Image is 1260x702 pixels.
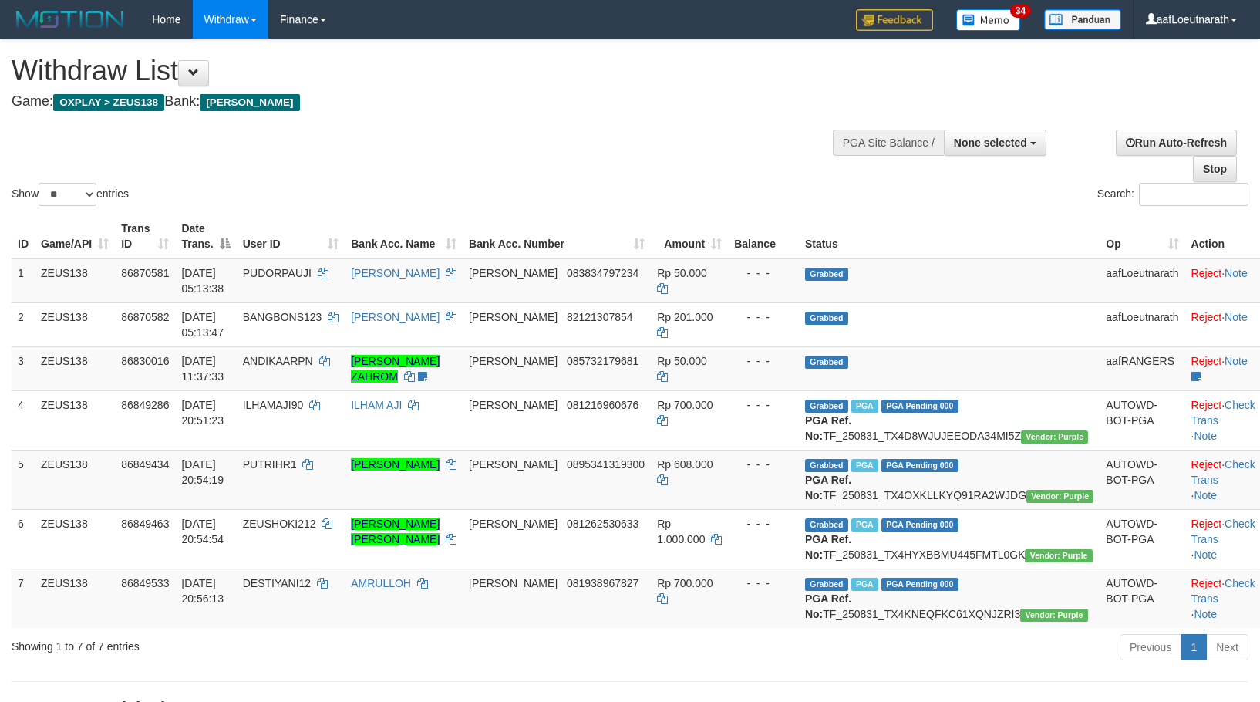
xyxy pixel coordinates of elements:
span: Rp 201.000 [657,311,713,323]
span: [DATE] 20:54:54 [181,518,224,545]
div: - - - [734,516,793,532]
div: Showing 1 to 7 of 7 entries [12,633,514,654]
span: Rp 50.000 [657,267,707,279]
span: Marked by aafRornrotha [851,459,878,472]
img: MOTION_logo.png [12,8,129,31]
td: 4 [12,390,35,450]
div: - - - [734,265,793,281]
label: Search: [1097,183,1248,206]
td: ZEUS138 [35,450,115,509]
td: 2 [12,302,35,346]
span: Vendor URL: https://trx4.1velocity.biz [1021,430,1088,444]
span: [PERSON_NAME] [469,355,558,367]
td: TF_250831_TX4KNEQFKC61XQNJZRI3 [799,569,1100,628]
a: Note [1194,489,1217,501]
a: [PERSON_NAME] [351,458,440,471]
span: 86849286 [121,399,169,411]
span: Grabbed [805,400,848,413]
span: Copy 081938967827 to clipboard [567,577,638,589]
span: PGA Pending [881,578,958,591]
td: AUTOWD-BOT-PGA [1100,390,1184,450]
img: Feedback.jpg [856,9,933,31]
span: [PERSON_NAME] [469,458,558,471]
td: TF_250831_TX4D8WJUJEEODA34MI5Z [799,390,1100,450]
a: [PERSON_NAME] [351,267,440,279]
b: PGA Ref. No: [805,474,851,501]
a: Reject [1191,355,1222,367]
a: Reject [1191,458,1222,471]
span: Grabbed [805,356,848,369]
th: Op: activate to sort column ascending [1100,214,1184,258]
span: Marked by aafRornrotha [851,578,878,591]
span: Rp 50.000 [657,355,707,367]
a: Note [1225,311,1248,323]
span: [PERSON_NAME] [469,267,558,279]
td: ZEUS138 [35,346,115,390]
b: PGA Ref. No: [805,414,851,442]
span: Copy 0895341319300 to clipboard [567,458,645,471]
span: ANDIKAARPN [243,355,313,367]
img: Button%20Memo.svg [956,9,1021,31]
span: [PERSON_NAME] [469,311,558,323]
label: Show entries [12,183,129,206]
b: PGA Ref. No: [805,592,851,620]
a: Note [1194,548,1217,561]
td: 7 [12,569,35,628]
td: AUTOWD-BOT-PGA [1100,509,1184,569]
span: Grabbed [805,459,848,472]
td: aafLoeutnarath [1100,302,1184,346]
select: Showentries [39,183,96,206]
td: ZEUS138 [35,390,115,450]
th: Bank Acc. Number: activate to sort column ascending [463,214,651,258]
span: Rp 700.000 [657,577,713,589]
span: PUTRIHR1 [243,458,297,471]
span: 86870582 [121,311,169,323]
span: OXPLAY > ZEUS138 [53,94,164,111]
span: [DATE] 05:13:47 [181,311,224,339]
span: Copy 085732179681 to clipboard [567,355,638,367]
a: [PERSON_NAME] [351,311,440,323]
span: PGA Pending [881,400,958,413]
span: [PERSON_NAME] [469,399,558,411]
a: Note [1225,267,1248,279]
span: Copy 82121307854 to clipboard [567,311,633,323]
a: Stop [1193,156,1237,182]
span: [PERSON_NAME] [469,577,558,589]
a: Check Trans [1191,577,1255,605]
span: PGA Pending [881,459,958,472]
span: [PERSON_NAME] [200,94,299,111]
a: Note [1225,355,1248,367]
a: AMRULLOH [351,577,411,589]
th: Date Trans.: activate to sort column descending [175,214,236,258]
div: - - - [734,353,793,369]
span: Vendor URL: https://trx4.1velocity.biz [1025,549,1092,562]
a: [PERSON_NAME] [PERSON_NAME] [351,518,440,545]
th: Trans ID: activate to sort column ascending [115,214,175,258]
span: Vendor URL: https://trx4.1velocity.biz [1026,490,1093,503]
span: BANGBONS123 [243,311,322,323]
span: Copy 081216960676 to clipboard [567,399,638,411]
td: ZEUS138 [35,509,115,569]
td: 5 [12,450,35,509]
button: None selected [944,130,1046,156]
span: Grabbed [805,268,848,281]
td: ZEUS138 [35,258,115,303]
a: Note [1194,430,1217,442]
span: Marked by aafRornrotha [851,518,878,532]
img: panduan.png [1044,9,1121,30]
span: ILHAMAJI90 [243,399,304,411]
a: Previous [1120,634,1181,660]
th: Game/API: activate to sort column ascending [35,214,115,258]
span: PGA Pending [881,518,958,532]
a: 1 [1181,634,1207,660]
span: [DATE] 20:54:19 [181,458,224,486]
a: Check Trans [1191,518,1255,545]
th: ID [12,214,35,258]
a: Reject [1191,399,1222,411]
th: Status [799,214,1100,258]
span: [DATE] 11:37:33 [181,355,224,383]
span: Rp 608.000 [657,458,713,471]
h4: Game: Bank: [12,94,824,110]
div: - - - [734,575,793,591]
td: AUTOWD-BOT-PGA [1100,450,1184,509]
